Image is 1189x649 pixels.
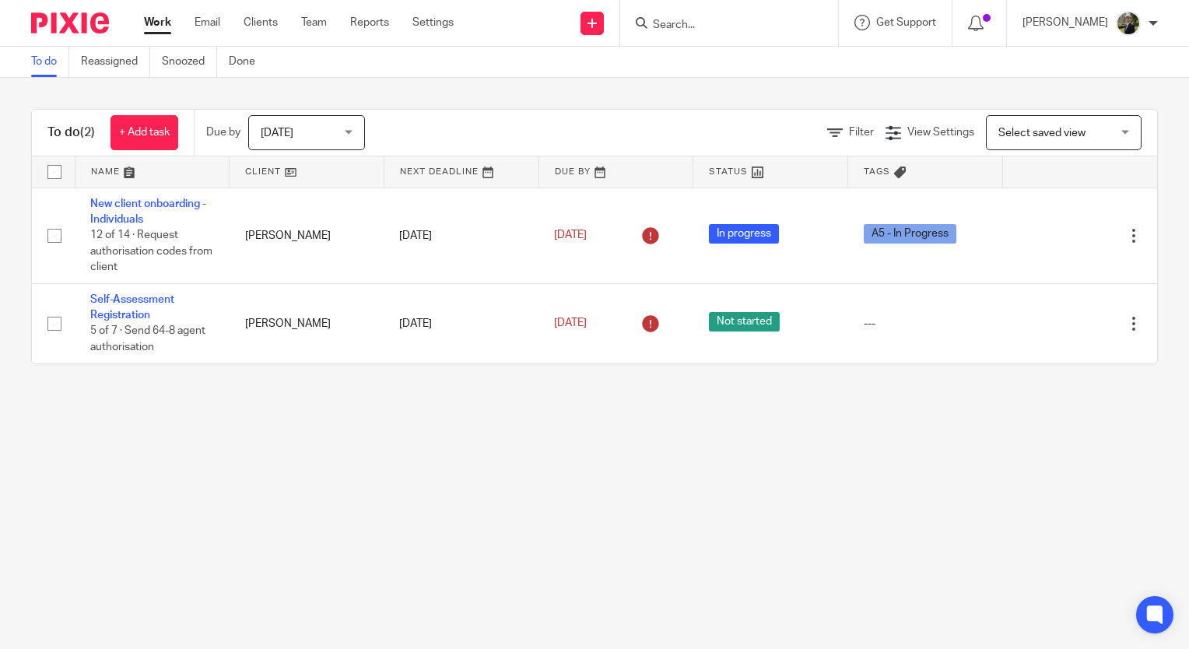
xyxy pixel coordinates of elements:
img: ACCOUNTING4EVERYTHING-9.jpg [1116,11,1141,36]
a: Self-Assessment Registration [90,294,174,321]
a: Reports [350,15,389,30]
span: Not started [709,312,780,332]
span: A5 - In Progress [864,224,956,244]
td: [PERSON_NAME] [230,188,384,283]
span: 5 of 7 · Send 64-8 agent authorisation [90,326,205,353]
td: [DATE] [384,283,538,363]
span: (2) [80,126,95,139]
span: Select saved view [998,128,1086,139]
span: Get Support [876,17,936,28]
a: New client onboarding - Individuals [90,198,206,225]
p: [PERSON_NAME] [1022,15,1108,30]
span: [DATE] [554,318,587,329]
a: Done [229,47,267,77]
div: --- [864,316,987,332]
a: Settings [412,15,454,30]
a: Reassigned [81,47,150,77]
a: Email [195,15,220,30]
h1: To do [47,125,95,141]
a: Clients [244,15,278,30]
a: Work [144,15,171,30]
td: [PERSON_NAME] [230,283,384,363]
input: Search [651,19,791,33]
a: Snoozed [162,47,217,77]
a: + Add task [110,115,178,150]
span: View Settings [907,127,974,138]
span: Filter [849,127,874,138]
img: Pixie [31,12,109,33]
td: [DATE] [384,188,538,283]
span: 12 of 14 · Request authorisation codes from client [90,230,212,272]
span: In progress [709,224,779,244]
a: Team [301,15,327,30]
a: To do [31,47,69,77]
span: [DATE] [261,128,293,139]
span: Tags [864,167,890,176]
p: Due by [206,125,240,140]
span: [DATE] [554,230,587,240]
